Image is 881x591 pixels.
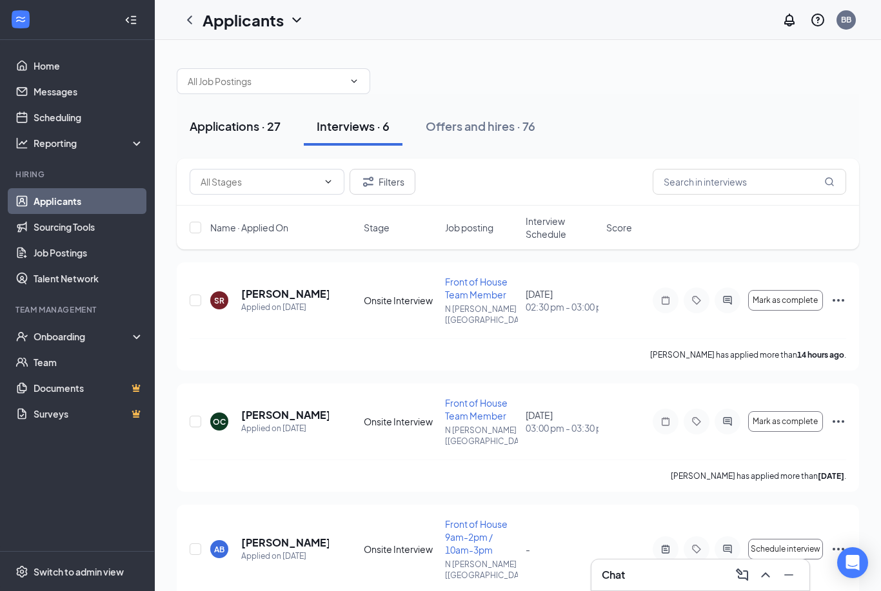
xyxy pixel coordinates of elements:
[188,74,344,88] input: All Job Postings
[526,215,599,240] span: Interview Schedule
[445,304,518,325] p: N [PERSON_NAME] [[GEOGRAPHIC_DATA]]
[753,296,818,305] span: Mark as complete
[748,539,823,559] button: Schedule interview
[34,53,144,79] a: Home
[124,14,137,26] svg: Collapse
[720,544,735,554] svg: ActiveChat
[526,287,599,313] div: [DATE]
[824,177,835,187] svg: MagnifyingGlass
[810,12,826,28] svg: QuestionInfo
[837,547,868,578] div: Open Intercom Messenger
[755,565,776,585] button: ChevronUp
[689,295,704,305] svg: Tag
[753,417,818,426] span: Mark as complete
[526,543,530,555] span: -
[689,544,704,554] svg: Tag
[241,301,329,314] div: Applied on [DATE]
[526,409,599,434] div: [DATE]
[317,118,390,134] div: Interviews · 6
[782,12,797,28] svg: Notifications
[364,294,437,307] div: Onsite Interview
[658,295,673,305] svg: Note
[778,565,799,585] button: Minimize
[201,175,318,189] input: All Stages
[658,544,673,554] svg: ActiveNote
[34,375,144,401] a: DocumentsCrown
[241,408,329,422] h5: [PERSON_NAME]
[797,350,844,360] b: 14 hours ago
[364,543,437,556] div: Onsite Interview
[361,174,376,189] svg: Filter
[241,422,329,435] div: Applied on [DATE]
[445,276,508,300] span: Front of House Team Member
[289,12,304,28] svg: ChevronDown
[34,214,144,240] a: Sourcing Tools
[15,137,28,150] svg: Analysis
[720,295,735,305] svg: ActiveChat
[831,541,846,557] svg: Ellipses
[671,470,846,481] p: [PERSON_NAME] has applied more than .
[445,221,493,234] span: Job posting
[190,118,281,134] div: Applications · 27
[241,550,329,563] div: Applied on [DATE]
[34,401,144,427] a: SurveysCrown
[748,411,823,432] button: Mark as complete
[241,287,329,301] h5: [PERSON_NAME]
[34,349,144,375] a: Team
[15,304,141,315] div: Team Management
[606,221,632,234] span: Score
[210,221,288,234] span: Name · Applied On
[653,169,846,195] input: Search in interviews
[214,295,224,306] div: SR
[323,177,333,187] svg: ChevronDown
[34,240,144,266] a: Job Postings
[426,118,535,134] div: Offers and hires · 76
[34,565,124,578] div: Switch to admin view
[14,13,27,26] svg: WorkstreamLogo
[34,104,144,130] a: Scheduling
[34,266,144,291] a: Talent Network
[650,349,846,360] p: [PERSON_NAME] has applied more than .
[34,79,144,104] a: Messages
[751,545,820,554] span: Schedule interview
[203,9,284,31] h1: Applicants
[34,330,133,343] div: Onboarding
[526,300,599,313] span: 02:30 pm - 03:00 pm
[364,221,390,234] span: Stage
[15,169,141,180] div: Hiring
[182,12,197,28] svg: ChevronLeft
[364,415,437,428] div: Onsite Interview
[831,414,846,429] svg: Ellipses
[241,536,329,550] h5: [PERSON_NAME]
[781,567,797,583] svg: Minimize
[445,425,518,447] p: N [PERSON_NAME] [[GEOGRAPHIC_DATA]]
[15,330,28,343] svg: UserCheck
[445,397,508,421] span: Front of House Team Member
[720,416,735,427] svg: ActiveChat
[831,293,846,308] svg: Ellipses
[214,544,224,555] div: AB
[841,14,851,25] div: BB
[758,567,773,583] svg: ChevronUp
[732,565,753,585] button: ComposeMessage
[735,567,750,583] svg: ComposeMessage
[445,559,518,581] p: N [PERSON_NAME] [[GEOGRAPHIC_DATA]]
[350,169,415,195] button: Filter Filters
[213,416,226,427] div: OC
[602,568,625,582] h3: Chat
[748,290,823,311] button: Mark as complete
[658,416,673,427] svg: Note
[34,188,144,214] a: Applicants
[818,471,844,481] b: [DATE]
[445,518,508,556] span: Front of House 9am-2pm / 10am-3pm
[689,416,704,427] svg: Tag
[349,76,359,86] svg: ChevronDown
[15,565,28,578] svg: Settings
[526,421,599,434] span: 03:00 pm - 03:30 pm
[34,137,144,150] div: Reporting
